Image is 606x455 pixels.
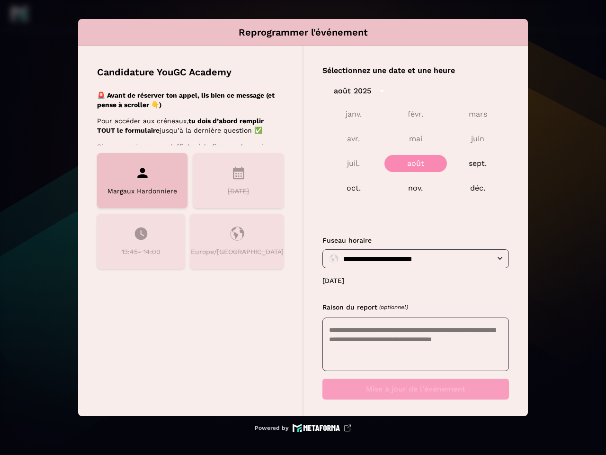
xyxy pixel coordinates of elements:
p: Candidature YouGC Academy [97,65,232,79]
p: Sélectionnez une date et une heure [322,65,509,76]
p: [DATE] [228,186,249,196]
img: logo [293,424,351,432]
p: Pour accéder aux créneaux, jusqu’à la dernière question ✅ [97,116,281,135]
h5: ( optionnel ) [379,303,408,311]
button: août [384,155,446,172]
p: Si aucun créneau ne s’affiche à la fin, pas de panique : [97,142,281,151]
div: août [334,85,351,97]
p: 13:45 - 14:00 [122,247,160,256]
p: Europe/[GEOGRAPHIC_DATA] [191,247,284,256]
p: Reprogrammer l'événement [239,27,368,38]
button: Next month [487,83,503,99]
button: calendar view is open, switch to year view [374,83,390,99]
button: Open [494,253,506,264]
p: Powered by [255,424,289,432]
button: sept. [447,155,509,172]
h5: Raison du report [322,303,377,312]
div: 2025 [354,85,371,97]
button: nov. [384,180,446,197]
p: Margaux Hardonniere [107,186,177,196]
strong: 🚨 Avant de réserver ton appel, lis bien ce message (et pense à scroller 👇) [97,91,275,109]
a: Powered by [255,424,351,432]
button: oct. [322,180,384,197]
p: Fuseau horaire [322,236,509,246]
button: déc. [447,180,509,197]
p: [DATE] [322,276,509,286]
